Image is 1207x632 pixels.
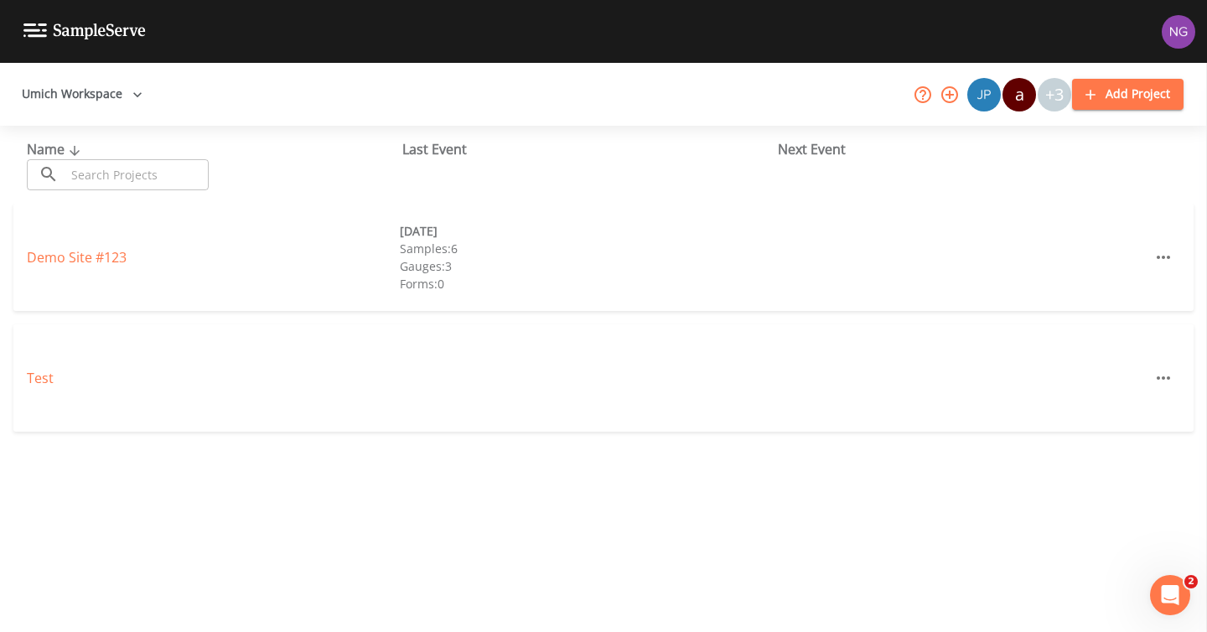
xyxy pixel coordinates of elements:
div: [DATE] [400,222,773,240]
span: 2 [1184,575,1198,588]
img: 94dc2cb2c5fee600247158bc55a4e370 [1162,15,1195,49]
button: Add Project [1072,79,1184,110]
iframe: Intercom live chat [1150,575,1190,615]
img: 41241ef155101aa6d92a04480b0d0000 [967,78,1001,111]
a: Demo Site #123 [27,248,127,267]
button: Umich Workspace [15,79,149,110]
div: Gauges: 3 [400,257,773,275]
input: Search Projects [65,159,209,190]
span: Name [27,140,85,158]
a: Test [27,369,54,387]
div: Forms: 0 [400,275,773,293]
div: +3 [1038,78,1071,111]
div: Samples: 6 [400,240,773,257]
div: Next Event [778,139,1153,159]
img: logo [23,23,146,39]
div: akowara@umich.edu [1002,78,1037,111]
div: Joshua gere Paul [966,78,1002,111]
div: Last Event [402,139,778,159]
div: a [1002,78,1036,111]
